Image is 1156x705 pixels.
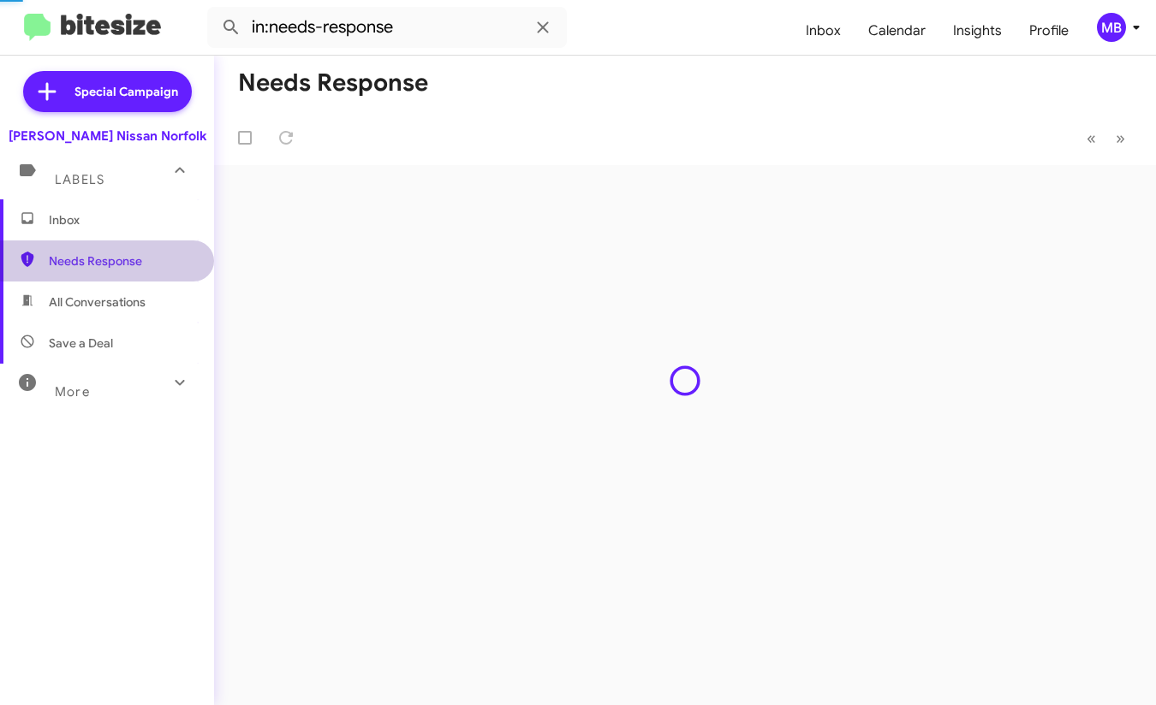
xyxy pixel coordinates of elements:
[1076,121,1106,156] button: Previous
[1097,13,1126,42] div: MB
[49,252,194,270] span: Needs Response
[207,7,567,48] input: Search
[55,384,90,400] span: More
[49,335,113,352] span: Save a Deal
[1077,121,1135,156] nav: Page navigation example
[1087,127,1096,149] span: «
[55,172,104,187] span: Labels
[9,127,206,145] div: [PERSON_NAME] Nissan Norfolk
[49,293,146,311] span: All Conversations
[792,6,855,56] a: Inbox
[855,6,939,56] a: Calendar
[1116,127,1125,149] span: »
[74,83,178,100] span: Special Campaign
[1082,13,1137,42] button: MB
[1016,6,1082,56] a: Profile
[1105,121,1135,156] button: Next
[23,71,192,112] a: Special Campaign
[238,69,428,97] h1: Needs Response
[939,6,1016,56] a: Insights
[49,211,194,228] span: Inbox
